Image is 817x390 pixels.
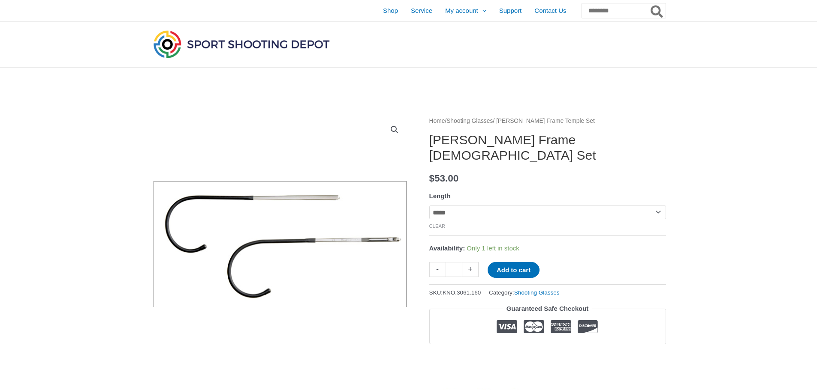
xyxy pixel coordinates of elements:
[429,173,435,184] span: $
[429,118,445,124] a: Home
[446,118,493,124] a: Shooting Glasses
[503,303,592,315] legend: Guaranteed Safe Checkout
[429,244,465,252] span: Availability:
[429,262,446,277] a: -
[649,3,666,18] button: Search
[488,262,540,278] button: Add to cart
[462,262,479,277] a: +
[429,116,666,127] nav: Breadcrumb
[429,351,666,361] iframe: Customer reviews powered by Trustpilot
[387,122,402,137] a: View full-screen image gallery
[443,289,481,296] span: KNO.3061.160
[429,287,481,298] span: SKU:
[429,192,451,199] label: Length
[151,28,332,60] img: Sport Shooting Depot
[514,289,560,296] a: Shooting Glasses
[429,173,459,184] bdi: 53.00
[467,244,519,252] span: Only 1 left in stock
[151,116,409,372] img: Schiessbrillenbuegel
[429,223,446,229] a: Clear options
[446,262,462,277] input: Product quantity
[489,287,559,298] span: Category:
[429,132,666,163] h1: [PERSON_NAME] Frame [DEMOGRAPHIC_DATA] Set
